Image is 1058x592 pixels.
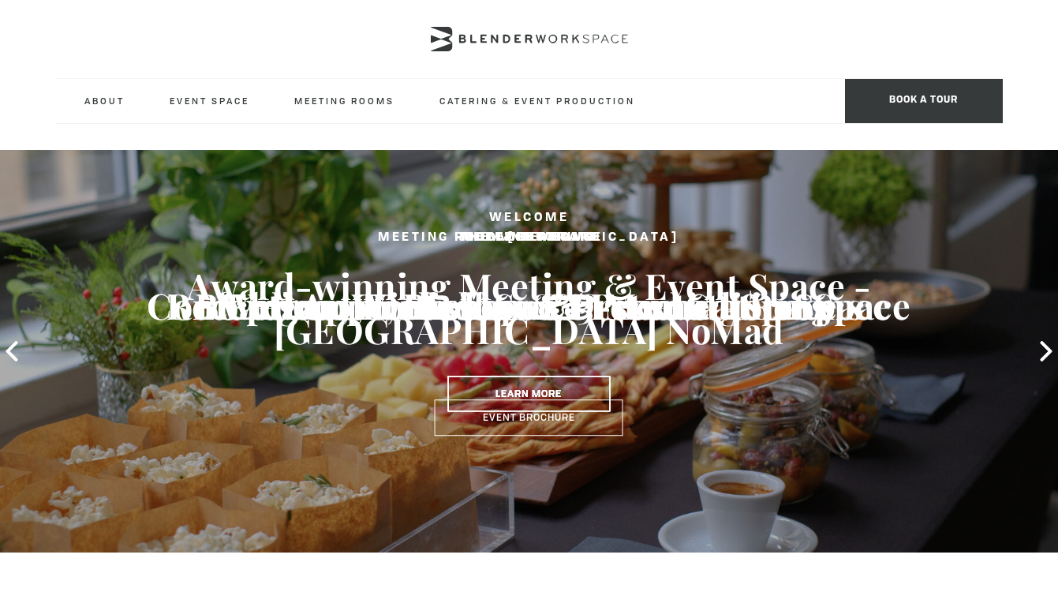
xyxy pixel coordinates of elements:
[53,228,1005,248] h2: Food & Beverage
[53,208,1005,228] h2: Welcome
[435,400,623,437] a: Event Brochure
[447,376,610,412] a: Learn More
[845,79,1003,123] span: Book a tour
[282,79,407,122] a: Meeting Rooms
[53,283,1005,328] h3: Elegant, Delicious & 5-star Catering
[427,79,648,122] a: Catering & Event Production
[72,79,137,122] a: About
[157,79,262,122] a: Event Space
